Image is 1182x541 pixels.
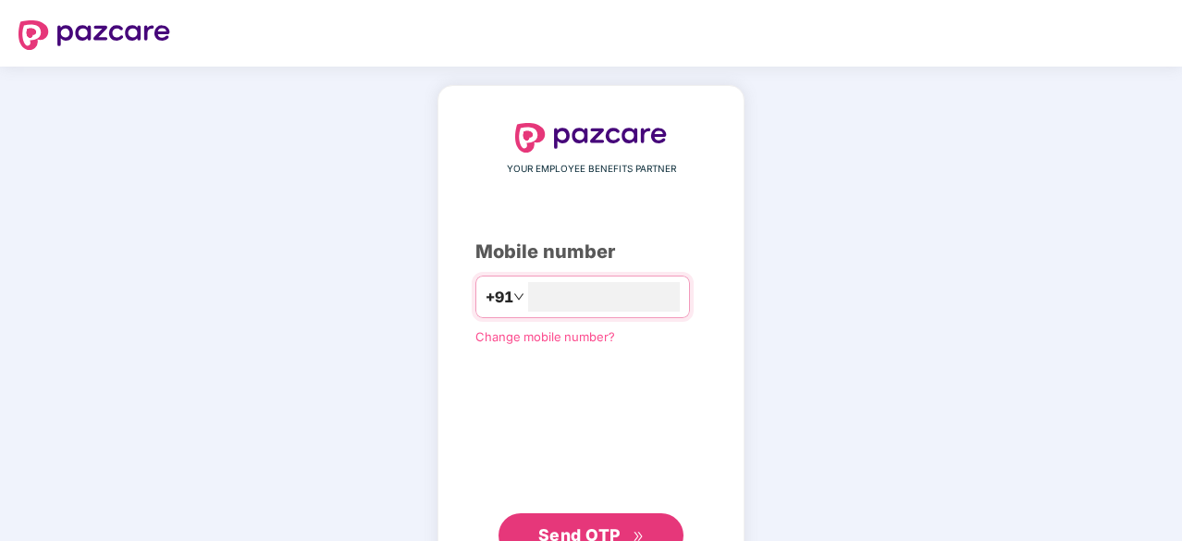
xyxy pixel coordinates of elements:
span: down [513,291,524,302]
div: Mobile number [475,238,707,266]
img: logo [515,123,667,153]
img: logo [18,20,170,50]
a: Change mobile number? [475,329,615,344]
span: YOUR EMPLOYEE BENEFITS PARTNER [507,162,676,177]
span: +91 [486,286,513,309]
